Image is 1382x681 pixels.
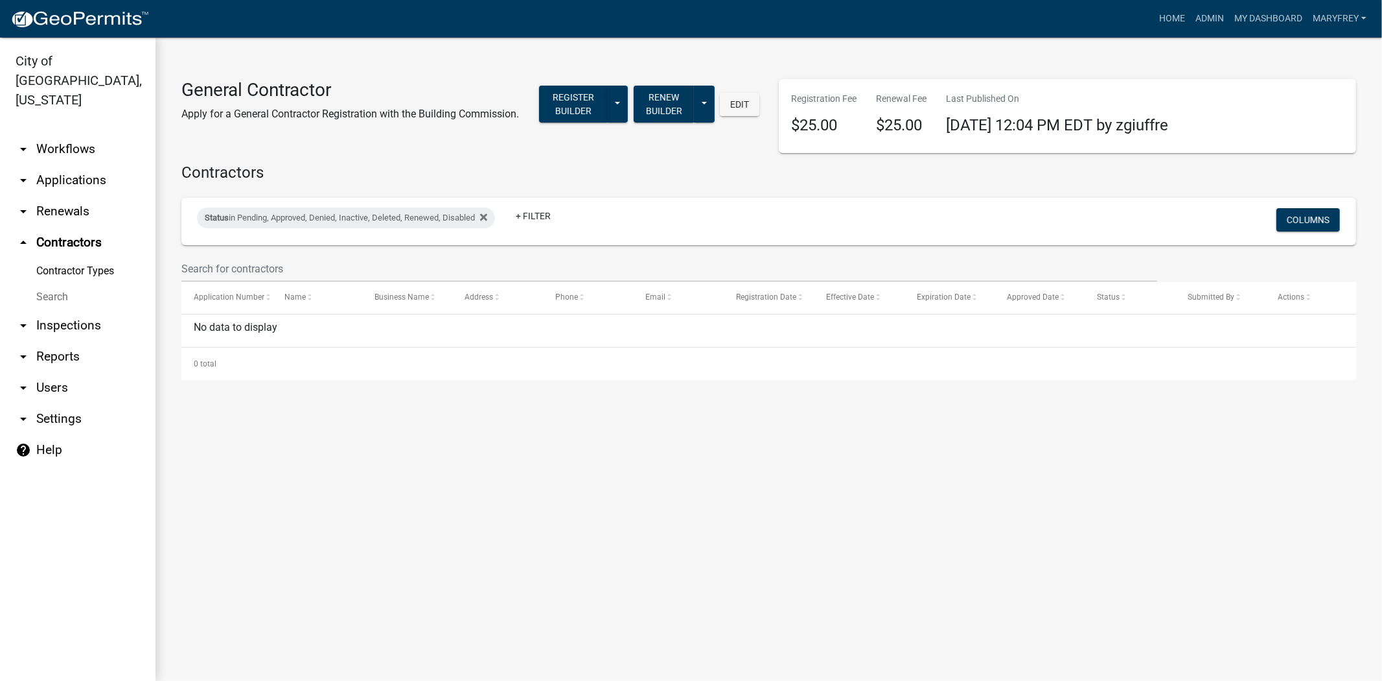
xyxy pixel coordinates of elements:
a: Home [1154,6,1190,31]
span: Address [465,293,494,302]
datatable-header-cell: Name [271,282,362,313]
input: Search for contractors [181,256,1157,282]
span: Actions [1278,293,1305,302]
a: + Filter [505,204,561,228]
a: Admin [1190,6,1229,31]
i: arrow_drop_down [16,411,31,427]
button: Columns [1276,208,1340,232]
div: 0 total [181,348,1356,380]
datatable-header-cell: Business Name [362,282,452,313]
datatable-header-cell: Approved Date [995,282,1085,313]
h4: Contractors [181,163,1356,182]
datatable-header-cell: Application Number [181,282,271,313]
p: Last Published On [947,92,1169,106]
i: arrow_drop_down [16,204,31,219]
span: Expiration Date [917,293,971,302]
i: arrow_drop_down [16,173,31,188]
datatable-header-cell: Registration Date [724,282,814,313]
datatable-header-cell: Effective Date [814,282,904,313]
datatable-header-cell: Address [452,282,542,313]
i: arrow_drop_down [16,318,31,333]
button: Edit [720,93,759,116]
i: arrow_drop_down [16,141,31,157]
i: arrow_drop_down [16,349,31,364]
span: Phone [555,293,578,302]
span: Registration Date [736,293,796,302]
p: Renewal Fee [877,92,927,106]
span: Name [284,293,306,302]
div: No data to display [181,315,1356,347]
p: Registration Fee [792,92,857,106]
button: Renew Builder [634,86,694,123]
i: help [16,442,31,458]
span: [DATE] 12:04 PM EDT by zgiuffre [947,116,1169,134]
span: Effective Date [826,293,874,302]
p: Apply for a General Contractor Registration with the Building Commission. [181,106,519,122]
span: Submitted By [1188,293,1234,302]
datatable-header-cell: Actions [1265,282,1355,313]
datatable-header-cell: Status [1085,282,1175,313]
span: Business Name [374,293,429,302]
datatable-header-cell: Phone [543,282,633,313]
datatable-header-cell: Submitted By [1175,282,1265,313]
span: Application Number [194,293,264,302]
span: Status [1098,293,1120,302]
h3: General Contractor [181,79,519,101]
button: Register Builder [539,86,608,123]
i: arrow_drop_up [16,235,31,250]
div: in Pending, Approved, Denied, Inactive, Deleted, Renewed, Disabled [197,208,495,228]
i: arrow_drop_down [16,380,31,396]
datatable-header-cell: Expiration Date [904,282,995,313]
h4: $25.00 [792,116,857,135]
a: MaryFrey [1307,6,1372,31]
h4: $25.00 [877,116,927,135]
a: My Dashboard [1229,6,1307,31]
span: Status [205,213,229,222]
span: Email [645,293,665,302]
datatable-header-cell: Email [633,282,723,313]
span: Approved Date [1007,293,1059,302]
